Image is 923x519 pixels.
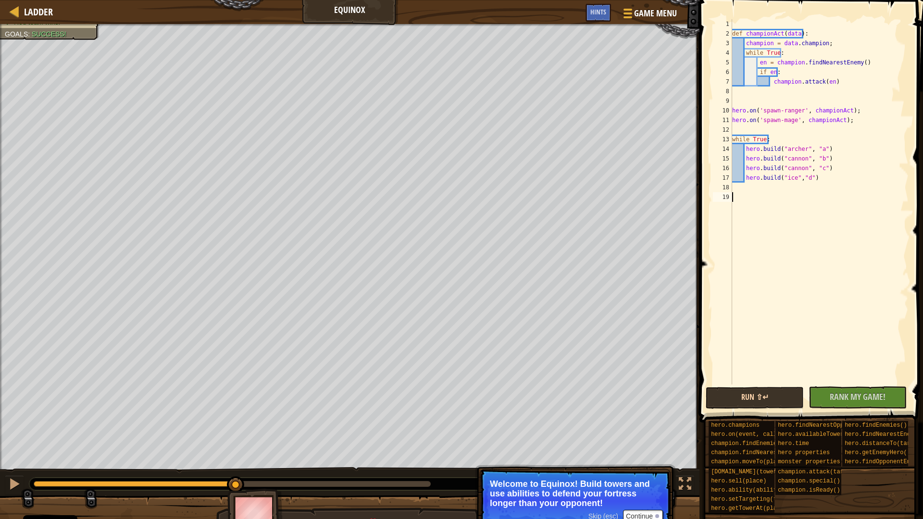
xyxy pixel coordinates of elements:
p: Welcome to Equinox! Build towers and use abilities to defend your fortress longer than your oppon... [490,479,661,508]
div: 19 [713,192,732,202]
span: hero.getEnemyHero() [845,449,911,456]
button: Game Menu [616,4,683,26]
span: Game Menu [634,7,677,20]
span: Success! [32,30,66,38]
span: hero.ability(abilityName, abilityArgument) [711,487,856,494]
div: 4 [713,48,732,58]
span: Rank My Game! [830,391,886,403]
div: 1 [713,19,732,29]
div: 7 [713,77,732,86]
span: hero.setTargeting(tower, targetingType) [711,496,846,503]
span: Goals [5,30,28,38]
span: hero.on(event, callback) [711,431,794,438]
div: 6 [713,67,732,77]
span: hero.availableTowerTypes [778,431,861,438]
div: 15 [713,154,732,163]
span: : [28,30,32,38]
div: 11 [713,115,732,125]
span: [DOMAIN_NAME](towerType, place) [711,469,818,475]
span: champion.isReady() [778,487,840,494]
span: Hints [590,7,606,16]
div: 13 [713,135,732,144]
div: 5 [713,58,732,67]
div: 9 [713,96,732,106]
button: Rank My Game! [809,386,907,408]
span: champion.findEnemies() [711,440,787,447]
span: hero.findNearestOpponentEnemy() [778,422,885,429]
span: hero.sell(place) [711,478,766,484]
div: 8 [713,86,732,96]
span: hero.champions [711,422,760,429]
div: 12 [713,125,732,135]
a: Ladder [19,5,53,18]
div: 10 [713,106,732,115]
button: Run ⇧↵ [706,387,804,409]
span: champion.special() [778,478,840,484]
span: hero.getTowerAt(place) [711,505,787,512]
span: champion.moveTo(place) [711,458,787,465]
span: champion.findNearestEnemy() [711,449,804,456]
div: 3 [713,38,732,48]
div: 18 [713,183,732,192]
div: 17 [713,173,732,183]
button: Ctrl + P: Pause [5,475,24,495]
div: 2 [713,29,732,38]
span: hero properties [778,449,830,456]
div: 16 [713,163,732,173]
span: hero.findEnemies() [845,422,907,429]
span: monster properties [778,458,840,465]
span: champion.attack(target) [778,469,858,475]
span: hero.time [778,440,809,447]
div: 14 [713,144,732,154]
button: Toggle fullscreen [675,475,695,495]
span: Ladder [24,5,53,18]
